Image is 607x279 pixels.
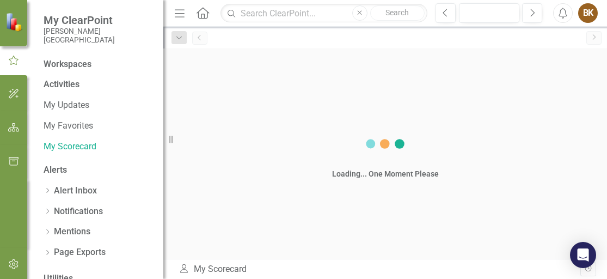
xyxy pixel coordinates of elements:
div: Activities [44,78,152,91]
span: Search [385,8,409,17]
a: Mentions [54,226,90,238]
a: My Updates [44,99,152,112]
small: [PERSON_NAME][GEOGRAPHIC_DATA] [44,27,152,45]
button: Search [370,5,425,21]
a: Notifications [54,205,103,218]
a: My Scorecard [44,141,152,153]
button: BK [578,3,598,23]
div: My Scorecard [179,263,580,276]
img: ClearPoint Strategy [5,13,24,32]
div: Loading... One Moment Please [332,168,439,179]
a: Alert Inbox [54,185,97,197]
div: Open Intercom Messenger [570,242,596,268]
a: Page Exports [54,246,106,259]
input: Search ClearPoint... [220,4,427,23]
span: My ClearPoint [44,14,152,27]
div: Alerts [44,164,152,177]
a: My Favorites [44,120,152,132]
div: Workspaces [44,58,91,71]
